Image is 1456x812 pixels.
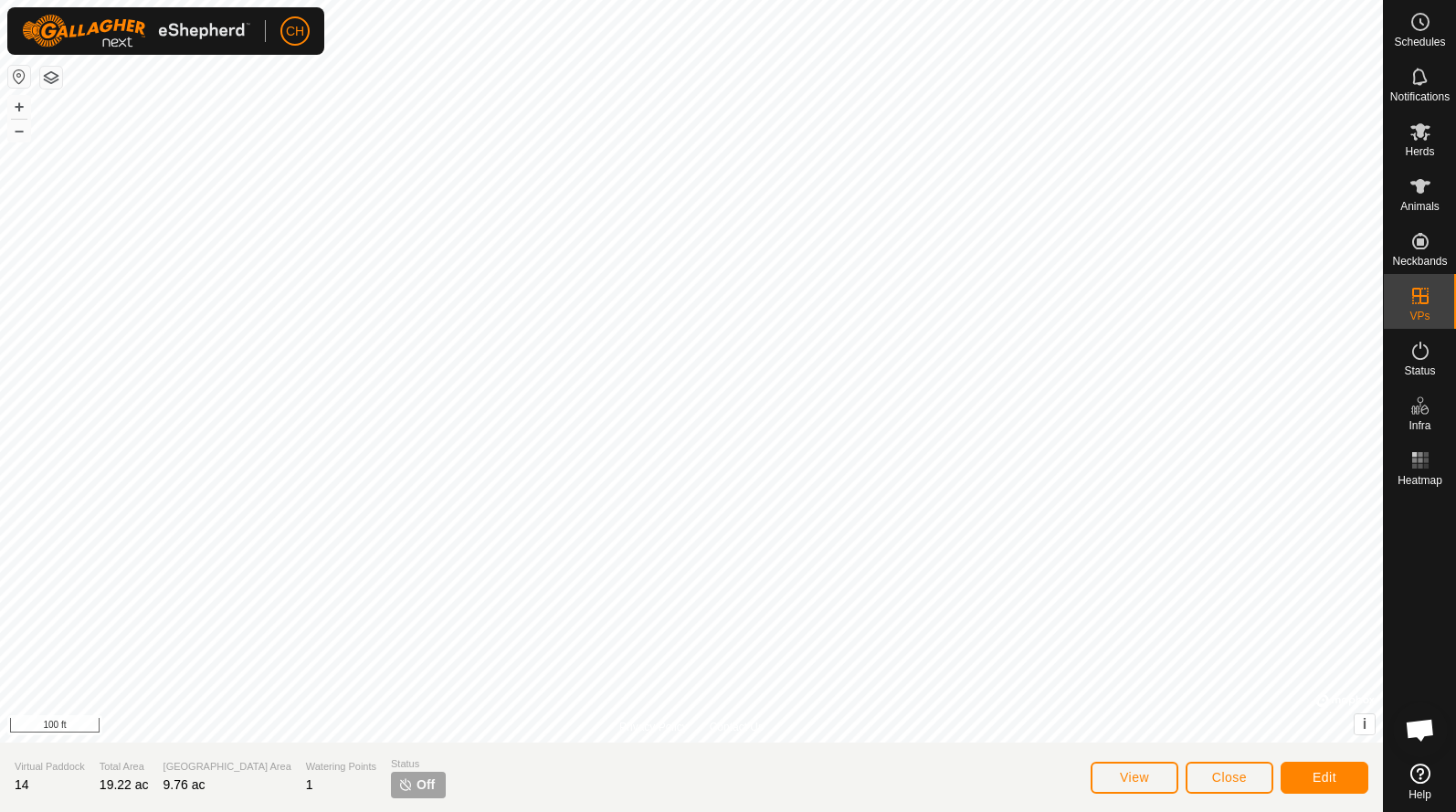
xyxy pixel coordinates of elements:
span: Total Area [100,759,149,775]
span: Herds [1405,146,1434,157]
span: 1 [306,777,313,792]
span: Edit [1313,770,1336,785]
span: [GEOGRAPHIC_DATA] Area [164,759,291,775]
span: VPs [1409,311,1430,322]
span: Help [1409,789,1431,800]
a: Contact Us [710,719,764,735]
span: Close [1212,770,1247,785]
button: Reset Map [8,66,30,88]
span: CH [286,22,304,41]
span: Infra [1409,420,1430,431]
button: Map Layers [40,67,62,89]
a: Help [1384,756,1456,807]
span: 9.76 ac [164,777,206,792]
span: Neckbands [1392,256,1447,267]
span: 19.22 ac [100,777,149,792]
span: Status [391,756,446,772]
span: View [1120,770,1149,785]
span: 14 [15,777,29,792]
span: Notifications [1390,91,1450,102]
button: i [1355,714,1375,734]
button: – [8,120,30,142]
div: Open chat [1393,702,1448,757]
img: turn-off [398,777,413,792]
span: Virtual Paddock [15,759,85,775]
a: Privacy Policy [619,719,688,735]
span: Heatmap [1398,475,1442,486]
span: i [1363,716,1366,732]
span: Status [1404,365,1435,376]
button: Edit [1281,762,1368,794]
button: + [8,96,30,118]
span: Watering Points [306,759,376,775]
img: Gallagher Logo [22,15,250,47]
button: View [1091,762,1178,794]
span: Off [417,775,435,795]
span: Animals [1400,201,1440,212]
button: Close [1186,762,1273,794]
span: Schedules [1394,37,1445,47]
